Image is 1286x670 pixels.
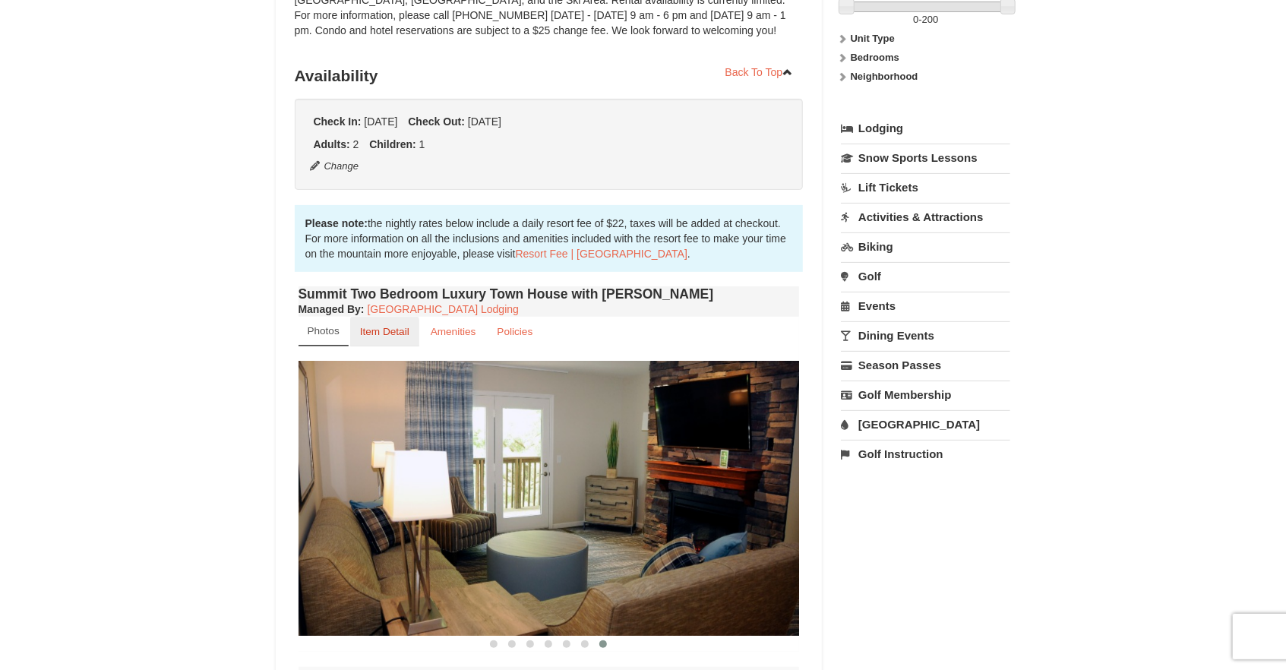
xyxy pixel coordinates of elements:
h3: Availability [295,61,804,91]
small: Item Detail [360,326,409,337]
strong: Children: [369,138,416,150]
h4: Summit Two Bedroom Luxury Town House with [PERSON_NAME] [299,286,800,302]
span: 200 [922,14,939,25]
a: Golf Instruction [841,440,1010,468]
a: Back To Top [716,61,804,84]
a: Season Passes [841,351,1010,379]
strong: Neighborhood [851,71,918,82]
strong: Adults: [314,138,350,150]
span: 0 [913,14,918,25]
img: 18876286-209-a0fa8fad.png [299,361,800,635]
span: [DATE] [468,115,501,128]
a: Dining Events [841,321,1010,349]
a: Golf [841,262,1010,290]
span: Managed By [299,303,361,315]
strong: : [299,303,365,315]
a: Snow Sports Lessons [841,144,1010,172]
strong: Unit Type [851,33,895,44]
a: Lodging [841,115,1010,142]
span: 1 [419,138,425,150]
a: Amenities [421,317,486,346]
a: Events [841,292,1010,320]
a: [GEOGRAPHIC_DATA] [841,410,1010,438]
strong: Bedrooms [851,52,899,63]
a: Biking [841,232,1010,261]
a: Lift Tickets [841,173,1010,201]
a: Golf Membership [841,381,1010,409]
a: [GEOGRAPHIC_DATA] Lodging [368,303,519,315]
span: [DATE] [364,115,397,128]
small: Photos [308,325,340,337]
a: Item Detail [350,317,419,346]
button: Change [310,158,360,175]
a: Policies [487,317,542,346]
a: Activities & Attractions [841,203,1010,231]
strong: Check Out: [408,115,465,128]
strong: Check In: [314,115,362,128]
small: Policies [497,326,532,337]
label: - [841,12,1010,27]
a: Photos [299,317,349,346]
div: the nightly rates below include a daily resort fee of $22, taxes will be added at checkout. For m... [295,205,804,272]
span: 2 [353,138,359,150]
small: Amenities [431,326,476,337]
strong: Please note: [305,217,368,229]
a: Resort Fee | [GEOGRAPHIC_DATA] [516,248,687,260]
